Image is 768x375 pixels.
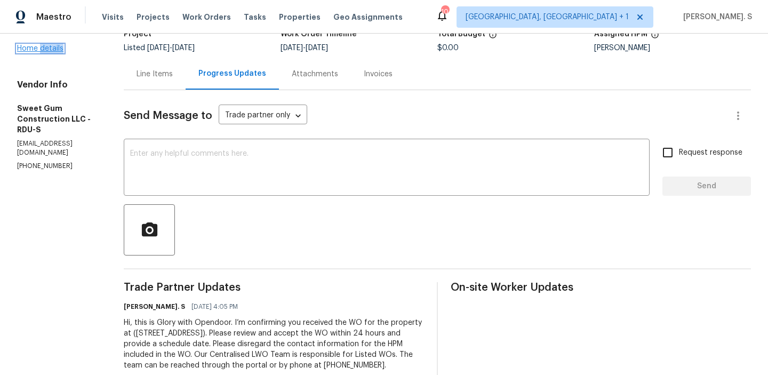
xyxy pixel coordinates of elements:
span: The hpm assigned to this work order. [651,30,659,44]
div: Invoices [364,69,393,79]
span: [DATE] [147,44,170,52]
h5: Work Order Timeline [281,30,357,38]
h5: Project [124,30,151,38]
span: Geo Assignments [333,12,403,22]
span: Visits [102,12,124,22]
h4: Vendor Info [17,79,98,90]
span: Request response [679,147,742,158]
span: The total cost of line items that have been proposed by Opendoor. This sum includes line items th... [489,30,497,44]
span: [DATE] [306,44,328,52]
span: Work Orders [182,12,231,22]
span: Send Message to [124,110,212,121]
span: [GEOGRAPHIC_DATA], [GEOGRAPHIC_DATA] + 1 [466,12,629,22]
span: Tasks [244,13,266,21]
span: - [147,44,195,52]
span: Properties [279,12,321,22]
div: Line Items [137,69,173,79]
span: [DATE] 4:05 PM [191,301,238,312]
span: [PERSON_NAME]. S [679,12,752,22]
div: 10 [441,6,449,17]
h5: Assigned HPM [594,30,647,38]
span: Projects [137,12,170,22]
span: - [281,44,328,52]
div: [PERSON_NAME] [594,44,751,52]
p: [EMAIL_ADDRESS][DOMAIN_NAME] [17,139,98,157]
h5: Total Budget [437,30,485,38]
div: Trade partner only [219,107,307,125]
span: [DATE] [281,44,303,52]
div: Attachments [292,69,338,79]
span: Trade Partner Updates [124,282,424,293]
span: $0.00 [437,44,459,52]
span: On-site Worker Updates [451,282,751,293]
span: Listed [124,44,195,52]
p: [PHONE_NUMBER] [17,162,98,171]
div: Progress Updates [198,68,266,79]
a: Home details [17,45,63,52]
span: [DATE] [172,44,195,52]
div: Hi, this is Glory with Opendoor. I’m confirming you received the WO for the property at ([STREET_... [124,317,424,371]
h5: Sweet Gum Construction LLC - RDU-S [17,103,98,135]
span: Maestro [36,12,71,22]
h6: [PERSON_NAME]. S [124,301,185,312]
